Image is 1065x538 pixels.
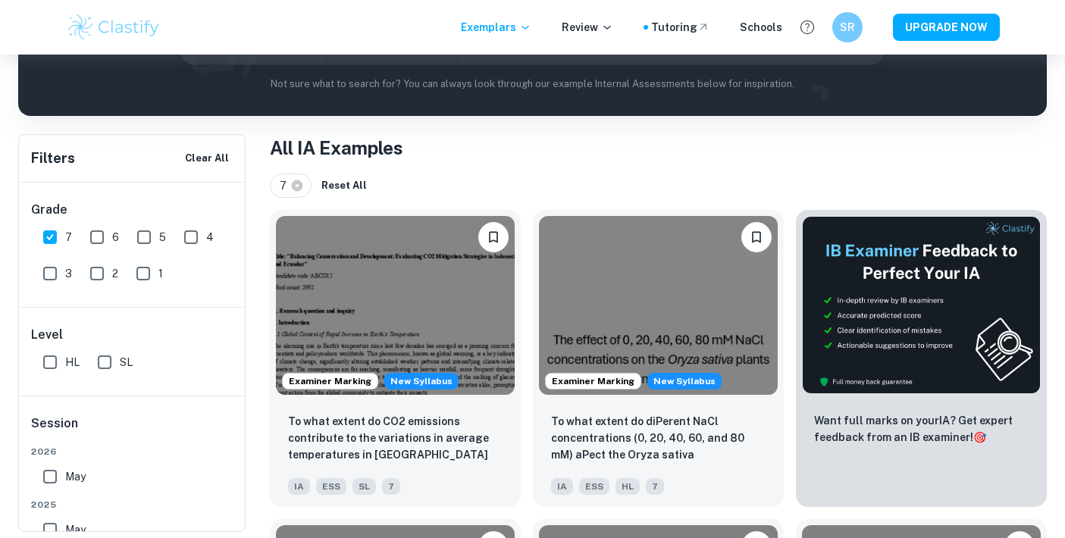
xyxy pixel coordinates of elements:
button: Reset All [318,174,371,197]
span: 2 [112,265,118,282]
p: Want full marks on your IA ? Get expert feedback from an IB examiner! [814,412,1029,446]
img: ESS IA example thumbnail: To what extent do CO2 emissions contribu [276,216,515,395]
p: Not sure what to search for? You can always look through our example Internal Assessments below f... [30,77,1035,92]
span: Examiner Marking [283,374,377,388]
h1: All IA Examples [270,134,1047,161]
span: ESS [579,478,609,495]
span: HL [65,354,80,371]
span: HL [616,478,640,495]
span: New Syllabus [384,373,459,389]
img: Clastify logo [66,12,162,42]
p: Exemplars [461,19,531,36]
div: Starting from the May 2026 session, the ESS IA requirements have changed. We created this exempla... [647,373,722,389]
a: Schools [740,19,782,36]
a: Examiner MarkingStarting from the May 2026 session, the ESS IA requirements have changed. We crea... [533,210,784,507]
span: May [65,521,86,538]
span: SL [120,354,133,371]
span: IA [551,478,573,495]
span: 7 [280,177,293,194]
div: 7 [270,174,312,198]
span: 7 [65,229,72,246]
a: ThumbnailWant full marks on yourIA? Get expert feedback from an IB examiner! [796,210,1047,507]
h6: SR [838,19,856,36]
button: Help and Feedback [794,14,820,40]
button: Bookmark [478,222,509,252]
span: 7 [382,478,400,495]
p: To what extent do CO2 emissions contribute to the variations in average temperatures in Indonesia... [288,413,503,464]
span: 7 [646,478,664,495]
a: Tutoring [651,19,709,36]
span: New Syllabus [647,373,722,389]
span: 5 [159,229,166,246]
img: Thumbnail [802,216,1041,394]
span: IA [288,478,310,495]
span: ESS [316,478,346,495]
button: Bookmark [741,222,772,252]
h6: Session [31,414,234,445]
h6: Filters [31,148,75,169]
span: 4 [206,229,214,246]
h6: Level [31,326,234,344]
img: ESS IA example thumbnail: To what extent do diPerent NaCl concentr [539,216,778,395]
div: Starting from the May 2026 session, the ESS IA requirements have changed. We created this exempla... [384,373,459,389]
span: SL [352,478,376,495]
button: Clear All [181,147,233,170]
h6: Grade [31,201,234,219]
span: Examiner Marking [546,374,641,388]
span: 3 [65,265,72,282]
button: SR [832,12,863,42]
span: 2025 [31,498,234,511]
p: To what extent do diPerent NaCl concentrations (0, 20, 40, 60, and 80 mM) aPect the Oryza sativa ... [551,413,766,464]
button: UPGRADE NOW [893,14,1000,41]
a: Examiner MarkingStarting from the May 2026 session, the ESS IA requirements have changed. We crea... [270,210,521,507]
span: 6 [112,229,119,246]
p: Review [562,19,613,36]
span: 🎯 [973,431,986,443]
span: 1 [158,265,163,282]
span: May [65,468,86,485]
span: 2026 [31,445,234,458]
